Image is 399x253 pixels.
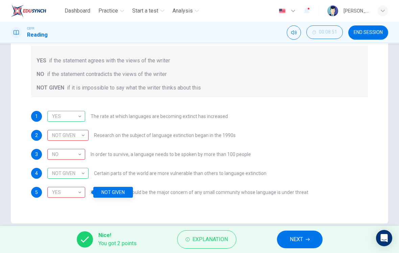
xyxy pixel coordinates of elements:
span: Practice [98,7,118,15]
span: You got 2 points [98,239,137,248]
a: EduSynch logo [11,4,62,18]
div: NOT GIVEN [93,187,133,198]
span: 3 [35,152,38,157]
div: Hide [306,25,343,40]
button: Analysis [170,5,202,17]
button: Dashboard [62,5,93,17]
span: Analysis [172,7,193,15]
div: YES [47,111,85,122]
div: YES [47,107,83,126]
span: 00:08:51 [319,30,337,35]
button: NEXT [277,231,323,248]
button: Practice [96,5,127,17]
span: 5 [35,190,38,195]
button: Start a test [130,5,167,17]
button: Explanation [177,230,236,249]
span: if the statement agrees with the views of the writer [49,57,170,65]
span: Start a test [132,7,158,15]
span: NOT GIVEN [37,84,64,92]
div: Mute [287,25,301,40]
div: [PERSON_NAME] [PERSON_NAME] [PERSON_NAME] [344,7,369,15]
div: YES [47,149,85,160]
span: Certain parts of the world are more vulnerable than others to language extinction [94,171,266,176]
img: Profile picture [327,5,338,16]
div: Open Intercom Messenger [376,230,392,246]
div: NOT GIVEN [47,164,86,183]
span: In order to survive, a language needs to be spoken by more than 100 people [91,152,251,157]
span: 4 [35,171,38,176]
div: NOT GIVEN [47,168,89,179]
button: 00:08:51 [306,25,343,39]
span: CEFR [27,26,34,31]
span: The rate at which languages are becoming extinct has increased [91,114,228,119]
span: 1 [35,114,38,119]
button: END SESSION [348,25,388,40]
span: NO [37,70,44,78]
div: NO [47,145,83,164]
img: EduSynch logo [11,4,46,18]
div: NOT GIVEN [47,126,86,145]
img: en [278,8,286,14]
h1: Reading [27,31,48,39]
span: Saving language should be the major concern of any small community whose language is under threat [91,190,308,195]
span: NEXT [290,235,303,244]
span: if the statement contradicts the views of the writer [47,70,167,78]
span: Dashboard [65,7,90,15]
span: Nice! [98,231,137,239]
span: Research on the subject of language extinction began in the 1990s [94,133,236,138]
div: YES [47,183,83,202]
span: if it is impossible to say what the writer thinks about this [67,84,201,92]
span: Explanation [192,235,228,244]
div: NOT GIVEN [47,187,85,198]
span: END SESSION [354,30,383,35]
span: 2 [35,133,38,138]
div: NO [47,130,89,141]
span: YES [37,57,46,65]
